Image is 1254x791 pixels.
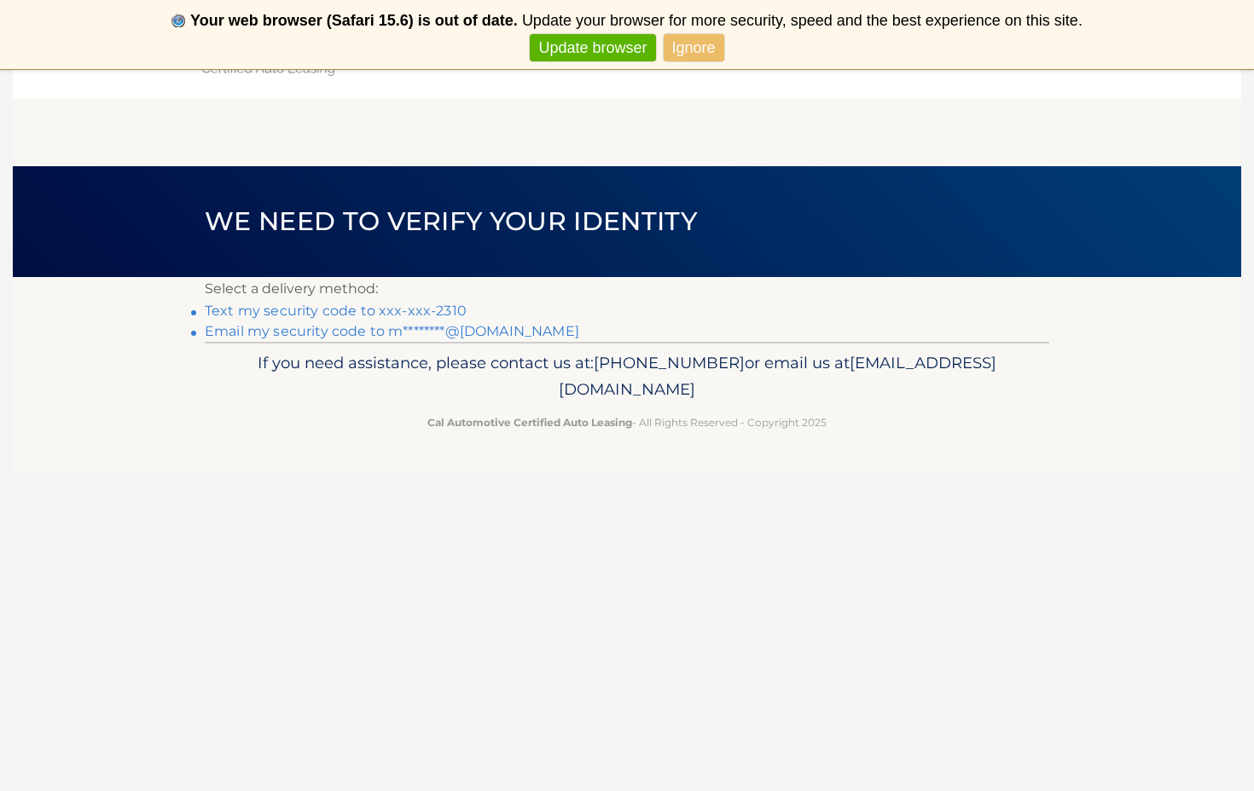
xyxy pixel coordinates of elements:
a: Ignore [664,34,724,62]
strong: Cal Automotive Certified Auto Leasing [427,416,632,429]
a: Text my security code to xxx-xxx-2310 [205,303,467,319]
span: We need to verify your identity [205,205,697,237]
b: Your web browser (Safari 15.6) is out of date. [190,12,518,29]
a: Update browser [530,34,655,62]
span: Update your browser for more security, speed and the best experience on this site. [522,12,1083,29]
p: - All Rights Reserved - Copyright 2025 [216,413,1038,431]
span: [PHONE_NUMBER] [594,353,745,372]
a: Email my security code to m********@[DOMAIN_NAME] [205,323,579,339]
p: If you need assistance, please contact us at: or email us at [216,349,1038,404]
p: Select a delivery method: [205,277,1049,301]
